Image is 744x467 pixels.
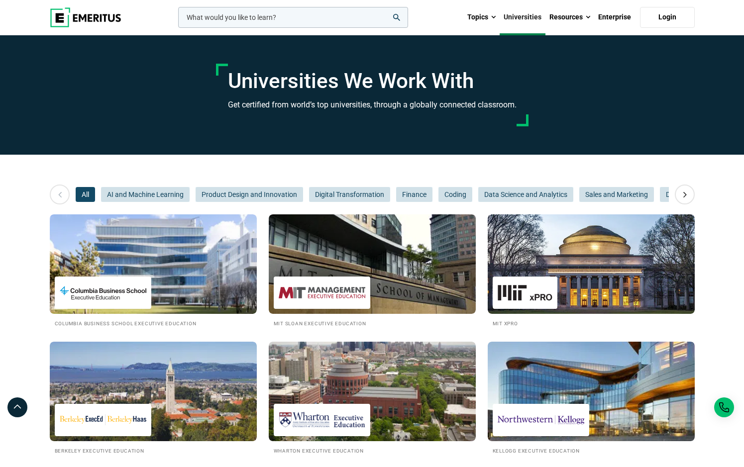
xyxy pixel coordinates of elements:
[488,342,695,455] a: Universities We Work With Kellogg Executive Education Kellogg Executive Education
[660,187,724,202] button: Digital Marketing
[269,214,476,327] a: Universities We Work With MIT Sloan Executive Education MIT Sloan Executive Education
[309,187,390,202] button: Digital Transformation
[274,319,471,327] h2: MIT Sloan Executive Education
[76,187,95,202] button: All
[279,409,365,431] img: Wharton Executive Education
[493,446,690,455] h2: Kellogg Executive Education
[269,342,476,441] img: Universities We Work With
[50,214,257,327] a: Universities We Work With Columbia Business School Executive Education Columbia Business School E...
[274,446,471,455] h2: Wharton Executive Education
[269,214,476,314] img: Universities We Work With
[488,214,695,327] a: Universities We Work With MIT xPRO MIT xPRO
[55,446,252,455] h2: Berkeley Executive Education
[101,187,190,202] button: AI and Machine Learning
[60,409,146,431] img: Berkeley Executive Education
[228,69,517,93] h1: Universities We Work With
[55,319,252,327] h2: Columbia Business School Executive Education
[488,342,695,441] img: Universities We Work With
[498,409,584,431] img: Kellogg Executive Education
[579,187,654,202] button: Sales and Marketing
[228,98,517,111] h3: Get certified from world’s top universities, through a globally connected classroom.
[493,319,690,327] h2: MIT xPRO
[50,214,257,314] img: Universities We Work With
[396,187,432,202] button: Finance
[488,214,695,314] img: Universities We Work With
[60,281,146,304] img: Columbia Business School Executive Education
[640,7,695,28] a: Login
[178,7,408,28] input: woocommerce-product-search-field-0
[50,342,257,441] img: Universities We Work With
[50,342,257,455] a: Universities We Work With Berkeley Executive Education Berkeley Executive Education
[498,281,552,304] img: MIT xPRO
[478,187,573,202] button: Data Science and Analytics
[196,187,303,202] button: Product Design and Innovation
[438,187,472,202] button: Coding
[269,342,476,455] a: Universities We Work With Wharton Executive Education Wharton Executive Education
[279,281,365,304] img: MIT Sloan Executive Education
